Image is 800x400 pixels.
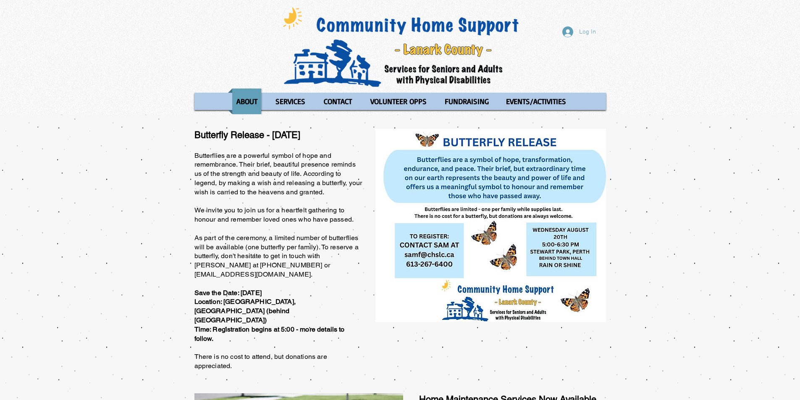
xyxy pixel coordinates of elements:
[228,89,265,114] a: ABOUT
[194,89,606,114] nav: Site
[576,28,599,37] span: Log In
[194,130,300,140] span: Butterfly Release - [DATE]
[556,24,602,40] button: Log In
[437,89,496,114] a: FUNDRAISING
[362,89,435,114] a: VOLUNTEER OPPS
[194,152,362,370] span: Butterflies are a powerful symbol of hope and remembrance. Their brief, beautiful presence remind...
[272,89,309,114] p: SERVICES
[320,89,356,114] p: CONTACT
[375,129,606,322] img: butterfly_release_2025.jpg
[194,289,345,342] span: Save the Date: [DATE] Location: [GEOGRAPHIC_DATA], [GEOGRAPHIC_DATA] (behind [GEOGRAPHIC_DATA]) T...
[268,89,313,114] a: SERVICES
[367,89,430,114] p: VOLUNTEER OPPS
[233,89,261,114] p: ABOUT
[441,89,493,114] p: FUNDRAISING
[502,89,570,114] p: EVENTS/ACTIVITIES
[315,89,360,114] a: CONTACT
[498,89,574,114] a: EVENTS/ACTIVITIES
